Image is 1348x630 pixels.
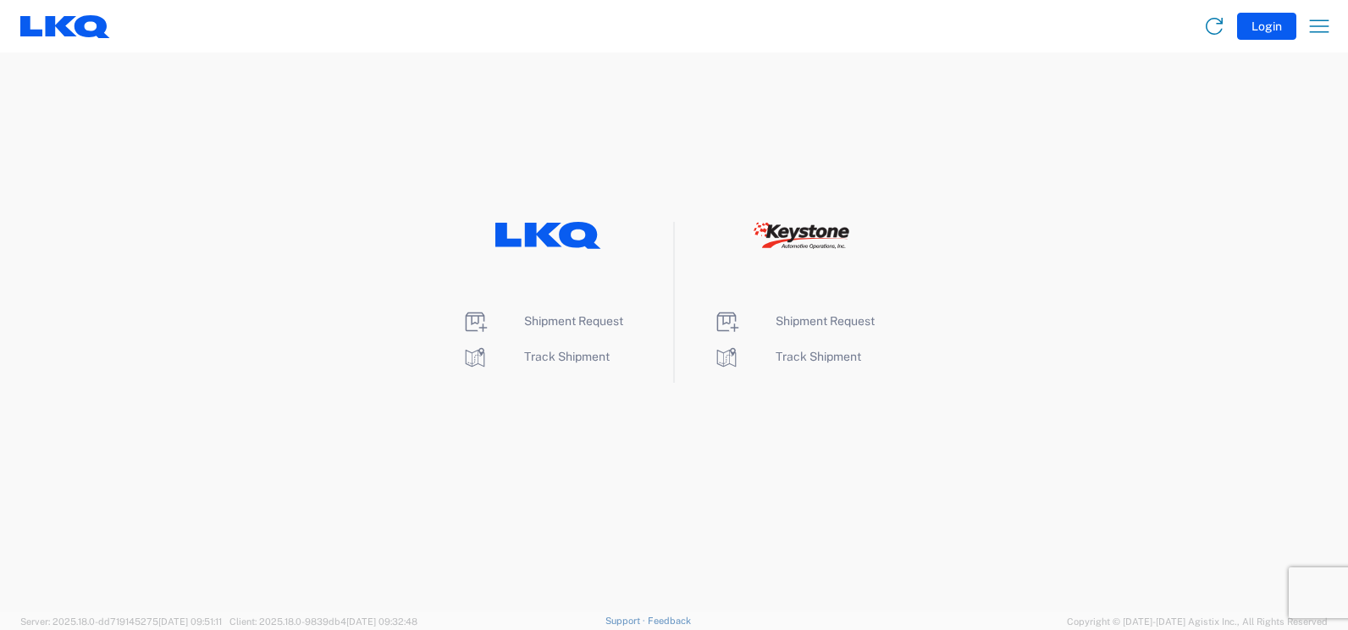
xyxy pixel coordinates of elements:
[713,350,861,363] a: Track Shipment
[776,350,861,363] span: Track Shipment
[1067,614,1328,629] span: Copyright © [DATE]-[DATE] Agistix Inc., All Rights Reserved
[461,314,623,328] a: Shipment Request
[158,616,222,627] span: [DATE] 09:51:11
[524,314,623,328] span: Shipment Request
[713,314,875,328] a: Shipment Request
[229,616,417,627] span: Client: 2025.18.0-9839db4
[524,350,610,363] span: Track Shipment
[20,616,222,627] span: Server: 2025.18.0-dd719145275
[1237,13,1296,40] button: Login
[346,616,417,627] span: [DATE] 09:32:48
[605,616,648,626] a: Support
[461,350,610,363] a: Track Shipment
[776,314,875,328] span: Shipment Request
[648,616,691,626] a: Feedback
